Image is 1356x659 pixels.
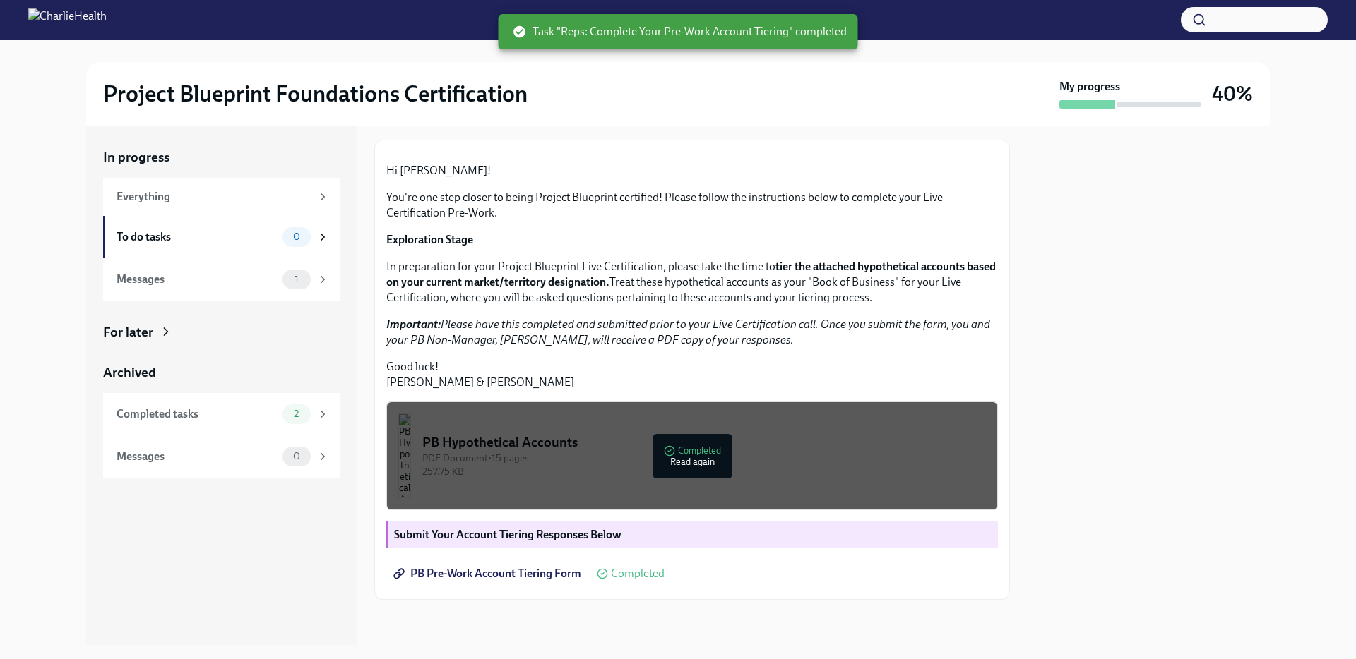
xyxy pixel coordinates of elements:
a: Everything [103,178,340,216]
a: Messages1 [103,258,340,301]
span: 2 [285,409,307,419]
p: You're one step closer to being Project Blueprint certified! Please follow the instructions below... [386,190,998,221]
strong: My progress [1059,79,1120,95]
img: CharlieHealth [28,8,107,31]
p: In preparation for your Project Blueprint Live Certification, please take the time to Treat these... [386,259,998,306]
div: Messages [117,449,277,464]
a: PB Pre-Work Account Tiering Form [386,560,591,588]
strong: Submit Your Account Tiering Responses Below [394,528,621,541]
div: Messages [117,272,277,287]
strong: Exploration Stage [386,233,473,246]
a: Messages0 [103,435,340,478]
div: Completed tasks [117,406,277,422]
a: Archived [103,363,340,382]
h2: Project Blueprint Foundations Certification [103,80,528,108]
div: PB Hypothetical Accounts [422,433,986,452]
div: PDF Document • 15 pages [422,452,986,465]
span: 0 [285,231,309,242]
strong: Important: [386,318,441,331]
div: To do tasks [117,229,277,245]
span: Completed [611,568,665,579]
span: PB Pre-Work Account Tiering Form [396,567,581,581]
span: 1 [286,274,307,284]
h3: 40% [1212,81,1253,107]
em: Please have this completed and submitted prior to your Live Certification call. Once you submit t... [386,318,990,346]
p: Good luck! [PERSON_NAME] & [PERSON_NAME] [386,359,998,390]
div: For later [103,323,153,341]
p: Hi [PERSON_NAME]! [386,163,998,179]
a: To do tasks0 [103,216,340,258]
div: 257.75 KB [422,465,986,478]
a: In progress [103,148,340,167]
div: Everything [117,189,311,205]
img: PB Hypothetical Accounts [398,413,411,498]
button: PB Hypothetical AccountsPDF Document•15 pages257.75 KBCompletedRead again [386,401,998,510]
a: Completed tasks2 [103,393,340,435]
span: 0 [285,451,309,461]
a: For later [103,323,340,341]
span: Task "Reps: Complete Your Pre-Work Account Tiering" completed [513,24,847,40]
